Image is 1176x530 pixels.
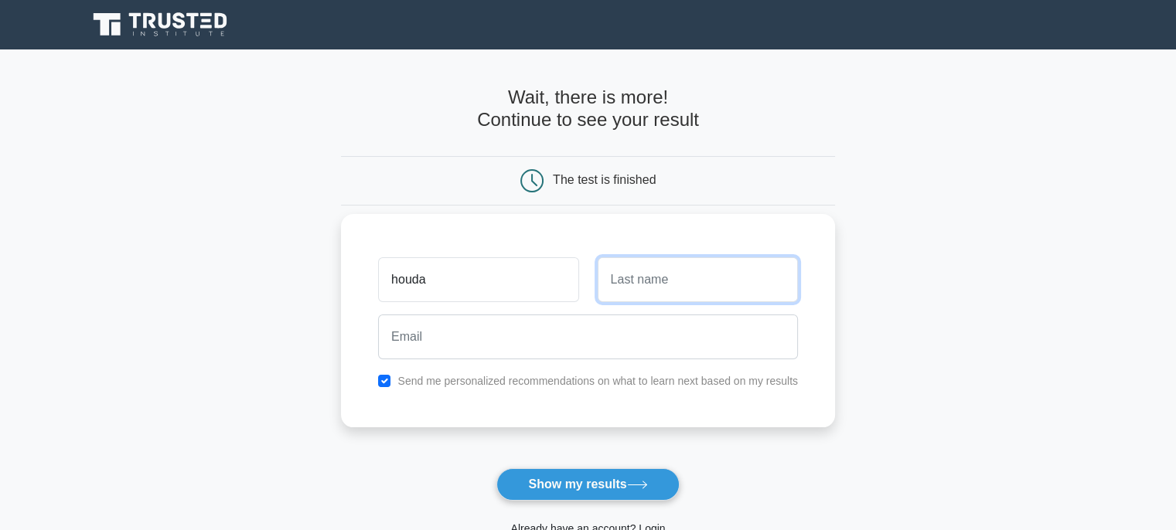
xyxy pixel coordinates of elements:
[341,87,835,131] h4: Wait, there is more! Continue to see your result
[496,468,679,501] button: Show my results
[378,314,798,359] input: Email
[553,173,656,186] div: The test is finished
[397,375,798,387] label: Send me personalized recommendations on what to learn next based on my results
[598,257,798,302] input: Last name
[378,257,578,302] input: First name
